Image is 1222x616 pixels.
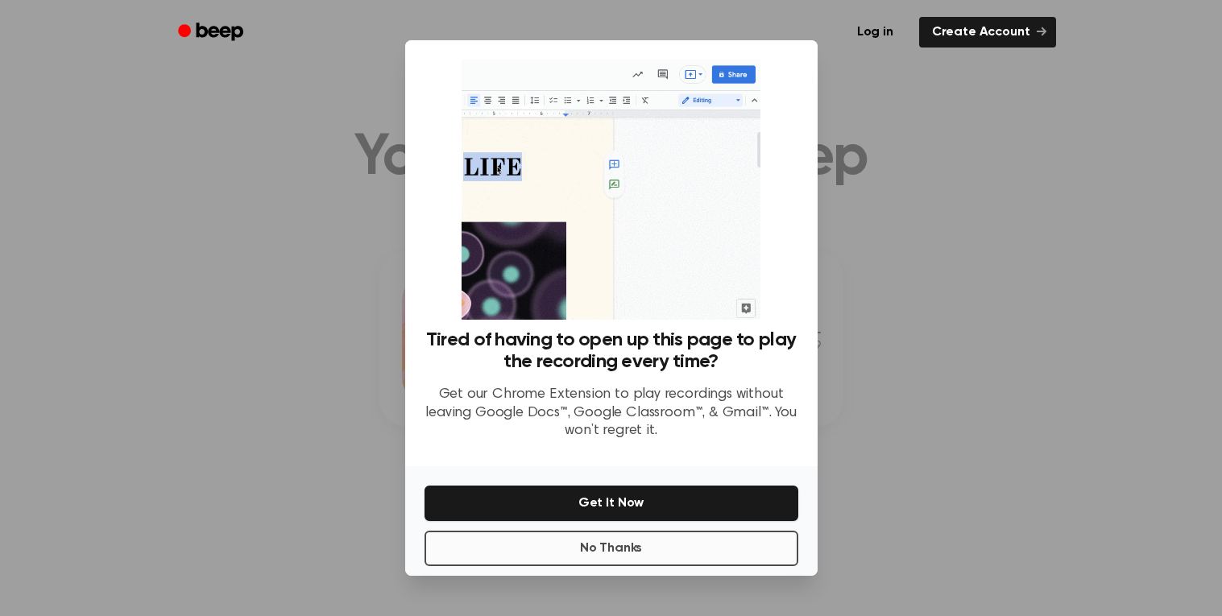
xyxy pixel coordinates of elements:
[425,329,798,373] h3: Tired of having to open up this page to play the recording every time?
[425,531,798,566] button: No Thanks
[167,17,258,48] a: Beep
[919,17,1056,48] a: Create Account
[462,60,760,320] img: Beep extension in action
[425,386,798,440] p: Get our Chrome Extension to play recordings without leaving Google Docs™, Google Classroom™, & Gm...
[425,486,798,521] button: Get It Now
[841,14,909,51] a: Log in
